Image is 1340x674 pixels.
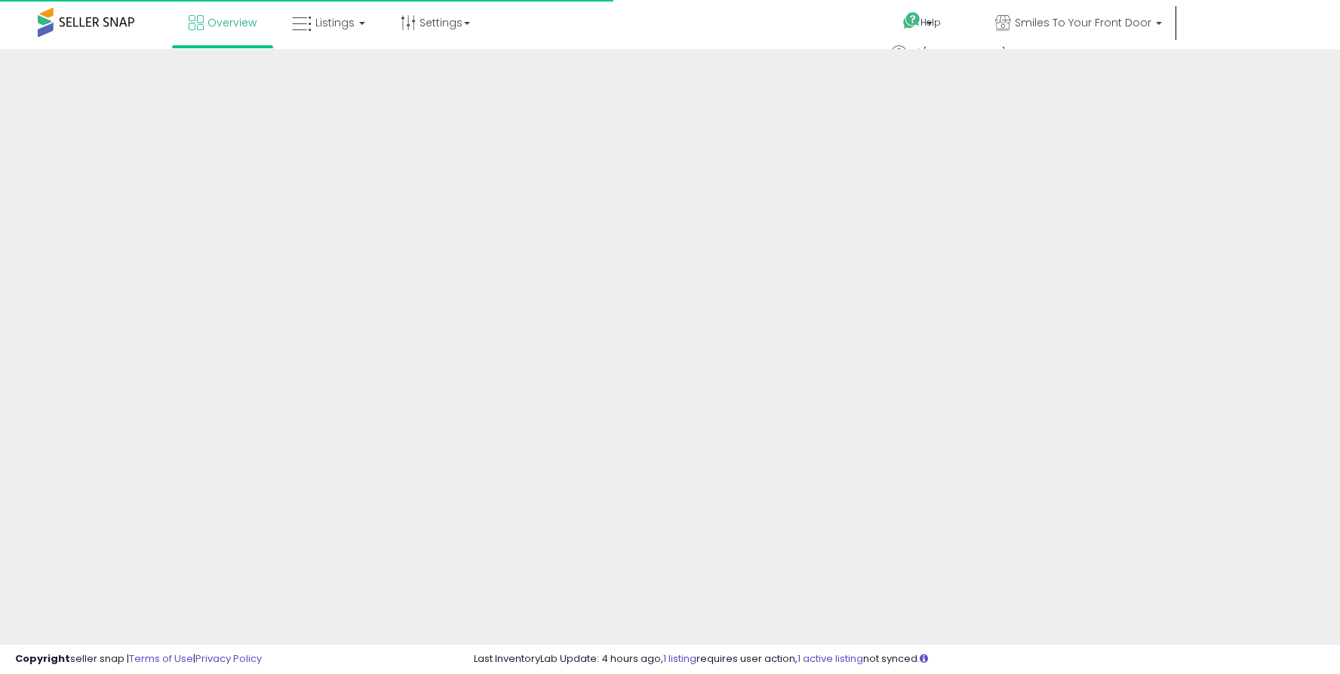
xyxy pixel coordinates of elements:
a: 1 listing [663,651,696,666]
a: Hi [PERSON_NAME] [891,45,1016,75]
span: Help [920,16,941,29]
span: Hi [PERSON_NAME] [911,45,1006,60]
i: Get Help [902,11,921,30]
a: Privacy Policy [195,651,262,666]
a: Terms of Use [129,651,193,666]
span: Listings [315,15,355,30]
span: Smiles To Your Front Door [1015,15,1151,30]
div: Last InventoryLab Update: 4 hours ago, requires user action, not synced. [474,652,1325,666]
a: 1 active listing [798,651,863,666]
i: Click here to read more about un-synced listings. [920,654,928,663]
div: seller snap | | [15,652,262,666]
strong: Copyright [15,651,70,666]
span: Overview [207,15,257,30]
